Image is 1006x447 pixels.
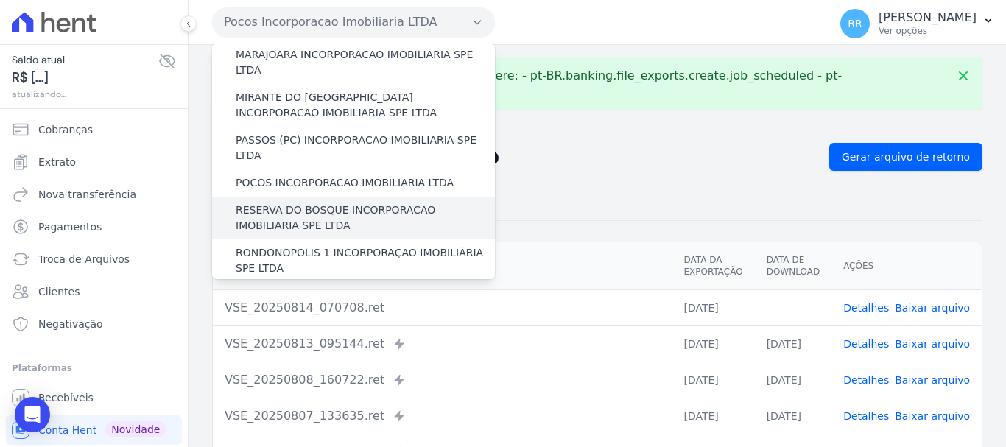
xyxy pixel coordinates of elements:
[829,143,982,171] a: Gerar arquivo de retorno
[38,219,102,234] span: Pagamentos
[12,68,158,88] span: R$ [...]
[842,149,970,164] span: Gerar arquivo de retorno
[236,203,495,233] label: RESERVA DO BOSQUE INCORPORACAO IMOBILIARIA SPE LTDA
[236,47,495,78] label: MARAJOARA INCORPORACAO IMOBILIARIA SPE LTDA
[236,175,454,191] label: POCOS INCORPORACAO IMOBILIARIA LTDA
[12,359,176,377] div: Plataformas
[879,10,977,25] p: [PERSON_NAME]
[38,122,93,137] span: Cobranças
[829,3,1006,44] button: RR [PERSON_NAME] Ver opções
[236,90,495,121] label: MIRANTE DO [GEOGRAPHIC_DATA] INCORPORACAO IMOBILIARIA SPE LTDA
[755,325,831,362] td: [DATE]
[212,7,495,37] button: Pocos Incorporacao Imobiliaria LTDA
[38,284,80,299] span: Clientes
[843,410,889,422] a: Detalhes
[895,410,970,422] a: Baixar arquivo
[672,242,754,290] th: Data da Exportação
[6,309,182,339] a: Negativação
[672,362,754,398] td: [DATE]
[672,325,754,362] td: [DATE]
[12,88,158,101] span: atualizando...
[755,242,831,290] th: Data de Download
[843,338,889,350] a: Detalhes
[38,390,94,405] span: Recebíveis
[6,147,182,177] a: Extrato
[225,335,660,353] div: VSE_20250813_095144.ret
[247,68,947,98] p: Translation missing. Options considered were: - pt-BR.banking.file_exports.create.job_scheduled -...
[831,242,982,290] th: Ações
[38,423,96,437] span: Conta Hent
[843,374,889,386] a: Detalhes
[38,187,136,202] span: Nova transferência
[895,302,970,314] a: Baixar arquivo
[225,371,660,389] div: VSE_20250808_160722.ret
[6,115,182,144] a: Cobranças
[6,180,182,209] a: Nova transferência
[672,398,754,434] td: [DATE]
[15,397,50,432] div: Open Intercom Messenger
[848,18,862,29] span: RR
[6,212,182,242] a: Pagamentos
[6,415,182,445] a: Conta Hent Novidade
[755,398,831,434] td: [DATE]
[895,338,970,350] a: Baixar arquivo
[12,52,158,68] span: Saldo atual
[212,147,817,167] h2: Exportações de Retorno
[6,244,182,274] a: Troca de Arquivos
[236,133,495,163] label: PASSOS (PC) INCORPORACAO IMOBILIARIA SPE LTDA
[38,317,103,331] span: Negativação
[212,122,982,137] nav: Breadcrumb
[225,299,660,317] div: VSE_20250814_070708.ret
[755,362,831,398] td: [DATE]
[6,383,182,412] a: Recebíveis
[38,155,76,169] span: Extrato
[236,245,495,276] label: RONDONOPOLIS 1 INCORPORAÇÃO IMOBILIÁRIA SPE LTDA
[105,421,166,437] span: Novidade
[225,407,660,425] div: VSE_20250807_133635.ret
[843,302,889,314] a: Detalhes
[879,25,977,37] p: Ver opções
[6,277,182,306] a: Clientes
[672,289,754,325] td: [DATE]
[895,374,970,386] a: Baixar arquivo
[38,252,130,267] span: Troca de Arquivos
